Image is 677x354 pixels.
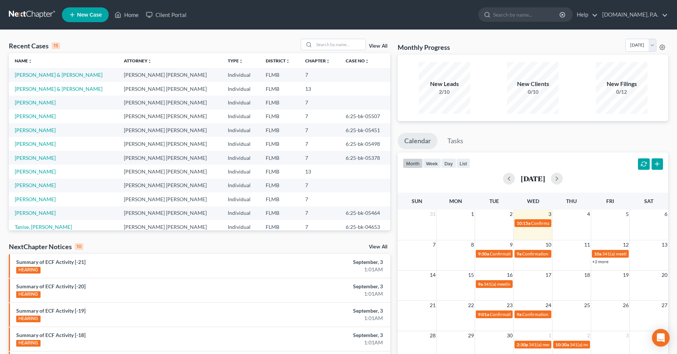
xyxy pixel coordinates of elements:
[299,165,340,178] td: 13
[586,210,591,219] span: 4
[16,332,86,338] a: Summary of ECF Activity [-18]
[506,301,513,310] span: 23
[545,271,552,279] span: 17
[260,151,299,165] td: FLMB
[625,331,629,340] span: 3
[456,158,470,168] button: list
[470,210,475,219] span: 1
[266,315,383,322] div: 1:01AM
[478,251,489,257] span: 9:30a
[522,251,564,257] span: Confirmation hearing
[299,206,340,220] td: 7
[260,165,299,178] td: FLMB
[369,244,387,250] a: View All
[340,110,390,123] td: 6:25-bk-05507
[124,58,152,63] a: Attorneyunfold_more
[260,82,299,96] td: FLMB
[15,155,56,161] a: [PERSON_NAME]
[548,331,552,340] span: 1
[266,307,383,315] div: September, 3
[548,210,552,219] span: 3
[429,331,436,340] span: 28
[16,340,41,347] div: HEARING
[299,220,340,234] td: 7
[509,210,513,219] span: 2
[490,312,531,317] span: Confirmation hearing
[15,86,102,92] a: [PERSON_NAME] & [PERSON_NAME]
[118,82,222,96] td: [PERSON_NAME] [PERSON_NAME]
[260,220,299,234] td: FLMB
[573,8,598,21] a: Help
[478,281,483,287] span: 9a
[340,220,390,234] td: 6:25-bk-04653
[429,271,436,279] span: 14
[622,271,629,279] span: 19
[15,99,56,106] a: [PERSON_NAME]
[489,198,499,204] span: Tue
[286,59,290,63] i: unfold_more
[340,137,390,151] td: 6:25-bk-05498
[622,301,629,310] span: 26
[555,342,569,347] span: 10:30a
[16,316,41,322] div: HEARING
[570,342,599,347] span: 341(a) meeting
[622,240,629,249] span: 12
[266,266,383,273] div: 1:01AM
[222,151,260,165] td: Individual
[260,110,299,123] td: FLMB
[326,59,330,63] i: unfold_more
[266,258,383,266] div: September, 3
[15,72,102,78] a: [PERSON_NAME] & [PERSON_NAME]
[429,210,436,219] span: 31
[118,220,222,234] td: [PERSON_NAME] [PERSON_NAME]
[661,301,668,310] span: 27
[15,127,56,133] a: [PERSON_NAME]
[545,301,552,310] span: 24
[222,123,260,137] td: Individual
[596,80,648,88] div: New Filings
[16,307,86,314] a: Summary of ECF Activity [-19]
[118,192,222,206] td: [PERSON_NAME] [PERSON_NAME]
[228,58,243,63] a: Typeunfold_more
[299,151,340,165] td: 7
[15,224,72,230] a: Tanise, [PERSON_NAME]
[239,59,243,63] i: unfold_more
[9,242,83,251] div: NextChapter Notices
[118,96,222,109] td: [PERSON_NAME] [PERSON_NAME]
[340,151,390,165] td: 6:25-bk-05378
[661,271,668,279] span: 20
[586,331,591,340] span: 2
[521,175,545,182] h2: [DATE]
[664,210,668,219] span: 6
[507,80,559,88] div: New Clients
[16,267,41,274] div: HEARING
[592,259,608,264] a: +2 more
[625,210,629,219] span: 5
[583,240,591,249] span: 11
[266,290,383,298] div: 1:01AM
[299,82,340,96] td: 13
[522,312,564,317] span: Confirmation hearing
[527,198,539,204] span: Wed
[606,198,614,204] span: Fri
[507,88,559,96] div: 0/10
[222,110,260,123] td: Individual
[531,220,573,226] span: Confirmation hearing
[346,58,369,63] a: Case Nounfold_more
[15,168,56,175] a: [PERSON_NAME]
[509,240,513,249] span: 9
[15,141,56,147] a: [PERSON_NAME]
[260,96,299,109] td: FLMB
[583,301,591,310] span: 25
[15,182,56,188] a: [PERSON_NAME]
[260,68,299,82] td: FLMB
[142,8,190,21] a: Client Portal
[299,96,340,109] td: 7
[299,110,340,123] td: 7
[467,271,475,279] span: 15
[583,271,591,279] span: 18
[222,179,260,192] td: Individual
[266,339,383,346] div: 1:01AM
[484,281,513,287] span: 341(a) meeting
[299,68,340,82] td: 7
